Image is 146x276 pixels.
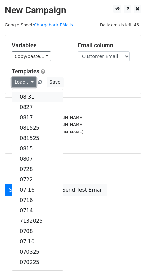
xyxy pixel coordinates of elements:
[12,143,63,154] a: 0815
[5,22,73,27] small: Google Sheet:
[12,68,39,75] a: Templates
[12,257,63,268] a: 070225
[78,42,134,49] h5: Email column
[12,175,63,185] a: 0722
[12,133,63,143] a: 081525
[12,154,63,164] a: 0807
[12,195,63,206] a: 0716
[34,22,73,27] a: Chargeback EMails
[12,185,63,195] a: 07 16
[12,247,63,257] a: 070325
[98,21,141,28] span: Daily emails left: 46
[58,184,107,196] a: Send Test Email
[5,184,26,196] a: Send
[98,22,141,27] a: Daily emails left: 46
[47,77,63,87] button: Save
[12,115,84,120] small: [EMAIL_ADDRESS][DOMAIN_NAME]
[12,104,134,111] h5: 10 Recipients
[12,77,36,87] a: Load...
[12,226,63,237] a: 0708
[12,130,84,134] small: [EMAIL_ADDRESS][DOMAIN_NAME]
[12,102,63,112] a: 0827
[12,92,63,102] a: 08 31
[12,112,63,123] a: 0817
[12,237,63,247] a: 07 10
[12,164,63,175] a: 0728
[5,5,141,16] h2: New Campaign
[12,216,63,226] a: 7132025
[114,245,146,276] iframe: Chat Widget
[12,51,51,61] a: Copy/paste...
[12,122,84,127] small: [EMAIL_ADDRESS][DOMAIN_NAME]
[12,206,63,216] a: 0714
[12,164,134,171] h5: Advanced
[12,123,63,133] a: 081525
[12,42,68,49] h5: Variables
